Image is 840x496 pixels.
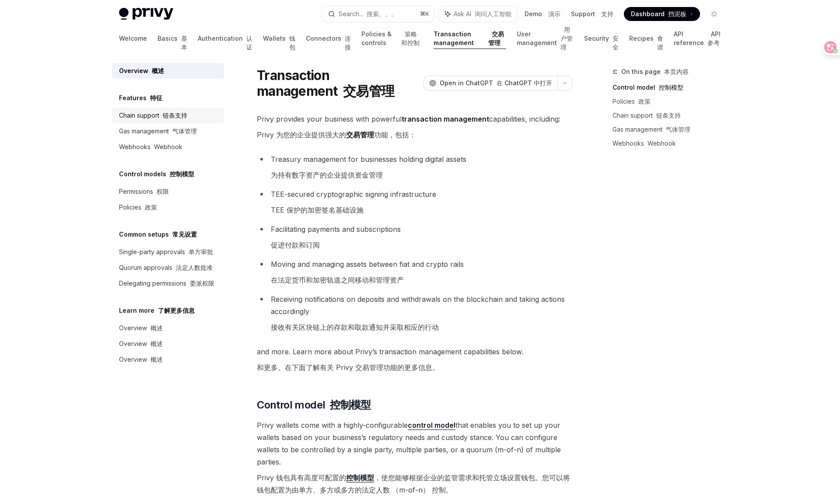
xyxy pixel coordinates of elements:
a: Recipes 食谱 [629,28,663,49]
font: 概述 [150,340,163,347]
strong: 交易管理 [346,130,374,139]
h5: Control models [119,169,194,179]
span: On this page [621,66,689,77]
font: 钱包 [289,35,295,51]
h5: Learn more [119,305,195,316]
a: Welcome [119,28,147,49]
div: Webhooks [119,142,182,152]
font: 特征 [150,94,162,101]
a: Connectors 连接 [306,28,351,49]
div: Delegating permissions [119,278,214,289]
font: 交易管理 [343,83,394,99]
a: control model [408,421,455,430]
font: 控制模型 [659,84,683,91]
a: Webhooks Webhook [612,136,728,150]
a: 控制模型 [346,473,374,482]
font: 链条支持 [656,112,681,119]
font: API 参考 [707,30,721,46]
div: Overview [119,339,163,349]
font: 促进付款和订阅 [271,241,320,249]
a: Chain support 链条支持 [112,108,224,123]
div: Search... [339,9,397,19]
h1: Transaction management [257,67,420,99]
a: Overview 概述 [112,352,224,367]
h5: Common setups [119,229,197,240]
a: Chain support 链条支持 [612,108,728,122]
div: Chain support [119,110,187,121]
font: 认证 [246,35,252,51]
a: Dashboard 挡泥板 [624,7,700,21]
font: 支持 [601,10,613,17]
span: and more. Learn more about Privy’s transaction management capabilities below. [257,346,572,377]
a: Overview 概述 [112,320,224,336]
font: 政策 [145,203,157,211]
a: Overview 概述 [112,63,224,79]
span: Open in ChatGPT [440,79,552,87]
font: 概述 [152,67,164,74]
font: 安全 [612,35,619,51]
font: Webhook [154,143,182,150]
font: 食谱 [657,35,663,51]
li: Facilitating payments and subscriptions [257,223,572,255]
div: Overview [119,354,163,365]
span: Control model [257,398,371,412]
strong: transaction management [402,115,489,123]
font: 气体管理 [666,126,690,133]
font: 权限 [157,188,169,195]
a: Basics 基本 [157,28,187,49]
a: Authentication 认证 [198,28,252,49]
font: 单方审批 [189,248,213,255]
font: 常见设置 [172,231,197,238]
span: Dashboard [631,10,686,18]
div: Overview [119,66,164,76]
div: Single-party approvals [119,247,213,257]
font: 交易管理 [488,30,504,46]
a: Overview 概述 [112,336,224,352]
div: Quorum approvals [119,262,213,273]
font: 控制模型 [330,398,371,411]
font: 气体管理 [172,127,197,135]
button: Open in ChatGPT 在 ChatGPT 中打开 [423,76,557,91]
a: Policies & controls 策略和控制 [361,28,423,49]
font: 基本 [181,35,187,51]
img: light logo [119,8,173,20]
font: Privy 钱包具有高度可配置的 ，使您能够根据企业的监管需求和托管立场设置钱包。您可以将钱包配置为由单方、多方或多方的法定人数 （m-of-n） 控制。 [257,473,570,494]
font: 了解更多信息 [158,307,195,314]
span: ⌘ K [420,10,429,17]
li: Treasury management for businesses holding digital assets [257,153,572,185]
a: Gas management 气体管理 [612,122,728,136]
button: Toggle dark mode [707,7,721,21]
a: Demo 演示 [525,10,560,18]
a: Quorum approvals 法定人数批准 [112,260,224,276]
div: Policies [119,202,157,213]
font: 政策 [638,98,651,105]
a: Webhooks Webhook [112,139,224,155]
font: 概述 [150,324,163,332]
font: 挡泥板 [668,10,686,17]
li: Moving and managing assets between fiat and crypto rails [257,258,572,290]
font: 本页内容 [664,68,689,75]
a: Single-party approvals 单方审批 [112,244,224,260]
a: Policies 政策 [612,94,728,108]
font: TEE 保护的加密签名基础设施 [271,206,364,214]
font: 搜索。。。 [367,10,397,17]
font: 演示 [548,10,560,17]
font: 法定人数批准 [176,264,213,271]
span: Privy provides your business with powerful capabilities, including: [257,113,572,144]
font: 为持有数字资产的企业提供资金管理 [271,171,383,179]
font: 用户管理 [560,26,573,51]
a: Gas management 气体管理 [112,123,224,139]
font: Webhook [647,140,676,147]
a: API reference API 参考 [674,28,721,49]
div: Permissions [119,186,169,197]
span: Ask AI [454,10,511,18]
button: Ask AI 询问人工智能 [439,6,518,22]
a: Wallets 钱包 [263,28,295,49]
font: 连接 [345,35,351,51]
li: Receiving notifications on deposits and withdrawals on the blockchain and taking actions accordingly [257,293,572,337]
div: Overview [119,323,163,333]
a: User management 用户管理 [517,28,574,49]
a: Control model 控制模型 [612,80,728,94]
